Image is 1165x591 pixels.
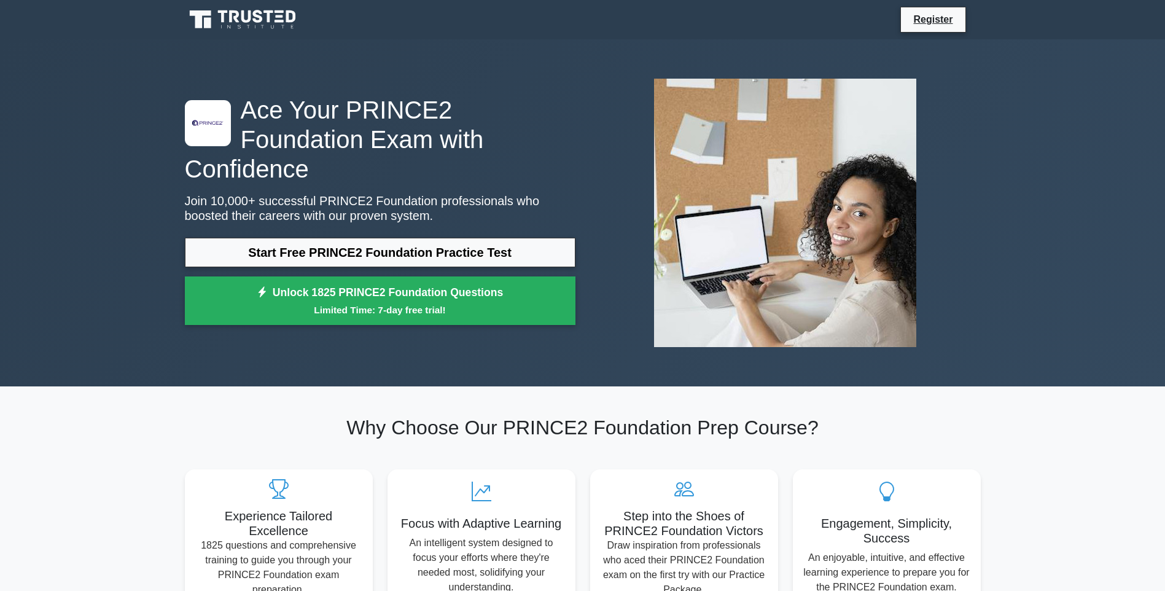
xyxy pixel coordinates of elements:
[397,516,566,531] h5: Focus with Adaptive Learning
[906,12,960,27] a: Register
[185,238,575,267] a: Start Free PRINCE2 Foundation Practice Test
[185,416,981,439] h2: Why Choose Our PRINCE2 Foundation Prep Course?
[185,276,575,326] a: Unlock 1825 PRINCE2 Foundation QuestionsLimited Time: 7-day free trial!
[200,303,560,317] small: Limited Time: 7-day free trial!
[185,95,575,184] h1: Ace Your PRINCE2 Foundation Exam with Confidence
[803,516,971,546] h5: Engagement, Simplicity, Success
[195,509,363,538] h5: Experience Tailored Excellence
[600,509,768,538] h5: Step into the Shoes of PRINCE2 Foundation Victors
[185,194,575,223] p: Join 10,000+ successful PRINCE2 Foundation professionals who boosted their careers with our prove...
